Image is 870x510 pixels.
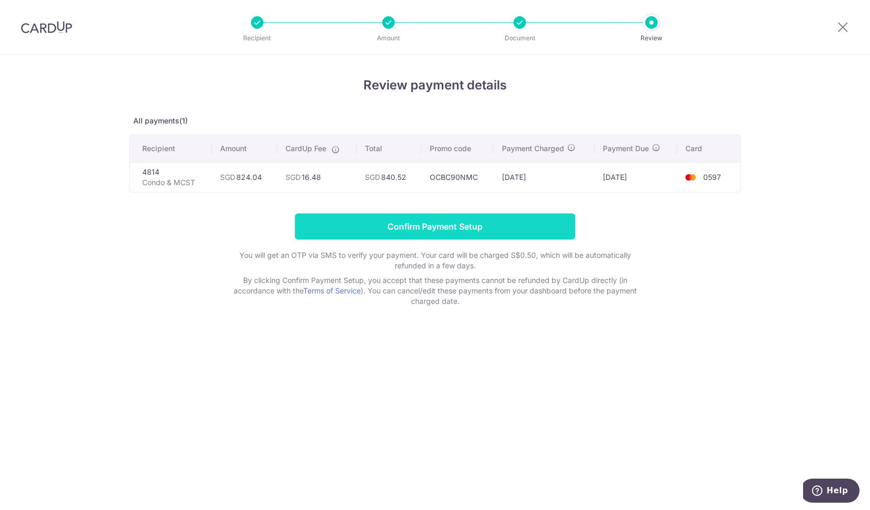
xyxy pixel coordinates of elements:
[226,275,644,307] p: By clicking Confirm Payment Setup, you accept that these payments cannot be refunded by CardUp di...
[603,143,649,154] span: Payment Due
[277,162,357,192] td: 16.48
[357,135,421,162] th: Total
[285,143,326,154] span: CardUp Fee
[357,162,421,192] td: 840.52
[421,135,494,162] th: Promo code
[129,76,741,95] h4: Review payment details
[613,33,690,43] p: Review
[677,135,740,162] th: Card
[142,177,203,188] p: Condo & MCST
[219,33,296,43] p: Recipient
[130,135,212,162] th: Recipient
[803,479,860,505] iframe: Opens a widget where you can find more information
[212,135,277,162] th: Amount
[21,21,72,33] img: CardUp
[212,162,277,192] td: 824.04
[285,173,301,182] span: SGD
[680,171,701,184] img: <span class="translation_missing" title="translation missing: en.account_steps.new_confirm_form.b...
[365,173,380,182] span: SGD
[220,173,235,182] span: SGD
[481,33,558,43] p: Document
[130,162,212,192] td: 4814
[703,173,721,182] span: 0597
[226,250,644,271] p: You will get an OTP via SMS to verify your payment. Your card will be charged S$0.50, which will ...
[295,213,575,240] input: Confirm Payment Setup
[502,143,564,154] span: Payment Charged
[129,116,741,126] p: All payments(1)
[494,162,594,192] td: [DATE]
[303,286,361,295] a: Terms of Service
[594,162,677,192] td: [DATE]
[350,33,427,43] p: Amount
[421,162,494,192] td: OCBC90NMC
